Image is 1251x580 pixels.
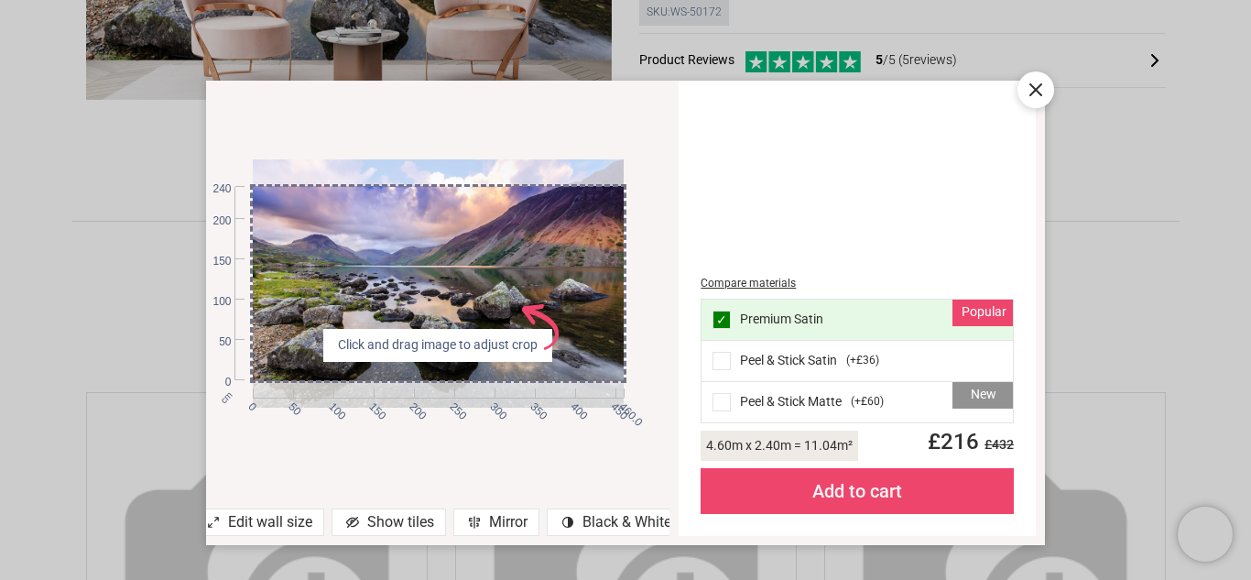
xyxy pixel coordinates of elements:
span: Click and drag image to adjust crop [331,336,545,355]
div: Popular [952,300,1013,327]
span: 400 [567,399,579,411]
span: 350 [527,399,538,411]
span: 0 [197,375,232,390]
span: ( +£60 ) [851,394,884,410]
div: Black & White [547,509,683,536]
span: ( +£36 ) [846,353,879,368]
span: 150 [365,399,377,411]
span: 200 [406,399,418,411]
span: 200 [197,213,232,229]
span: 50 [197,334,232,350]
div: Show tiles [332,509,446,536]
span: ✓ [716,313,727,326]
span: 0 [245,399,256,411]
div: Add to cart [701,468,1014,514]
div: Mirror [453,509,539,536]
div: New [952,382,1013,410]
div: Peel & Stick Satin [702,341,1013,382]
span: 100 [325,399,337,411]
span: 240 [197,181,232,197]
span: 50 [285,399,297,411]
span: cm [218,389,234,405]
span: 250 [446,399,458,411]
iframe: Brevo live chat [1178,507,1233,562]
div: 4.60 m x 2.40 m = 11.04 m² [701,431,858,461]
span: 100 [197,294,232,310]
div: Compare materials [701,276,1014,291]
span: £ 432 [979,437,1014,452]
span: 150 [197,254,232,269]
span: £ 216 [917,429,1014,454]
div: Premium Satin [702,300,1013,341]
span: 300 [486,399,498,411]
span: 450 [607,399,619,411]
span: 460.0 [615,399,627,411]
div: Peel & Stick Matte [702,382,1013,422]
div: Edit wall size [192,509,324,536]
